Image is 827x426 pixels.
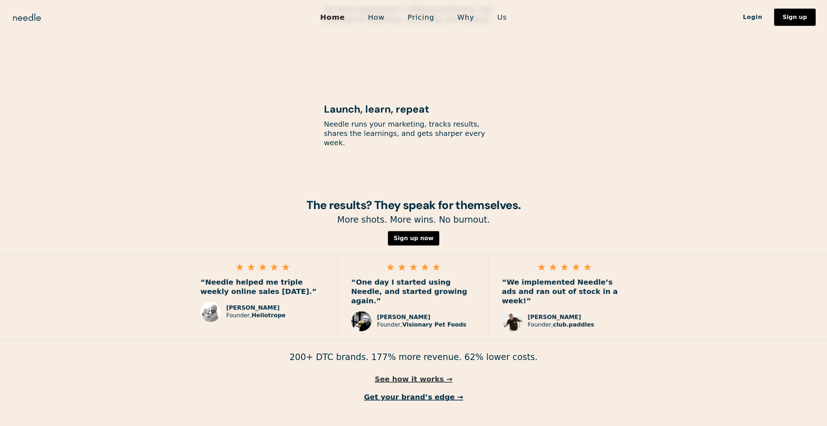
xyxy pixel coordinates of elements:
[394,235,433,241] div: Sign up now
[774,9,816,26] a: Sign up
[731,11,774,23] a: Login
[356,10,396,25] a: How
[388,231,439,245] a: Sign up now
[351,277,476,305] p: “One day I started using Needle, and started growing again.”
[226,304,280,311] strong: [PERSON_NAME]
[528,313,581,320] strong: [PERSON_NAME]
[783,14,807,20] div: Sign up
[324,119,503,147] p: Needle runs your marketing, tracks results, shares the learnings, and gets sharper every week.
[446,10,485,25] a: Why
[377,321,466,328] p: Founder,
[201,277,325,296] p: “Needle helped me triple weekly online sales [DATE].”
[324,104,503,115] h1: Launch, learn, repeat
[502,277,627,305] p: “We implemented Needle’s ads and ran out of stock in a week!”
[486,10,518,25] a: Us
[396,10,446,25] a: Pricing
[553,321,594,328] strong: club.paddles
[377,313,431,320] strong: [PERSON_NAME]
[306,197,521,212] strong: The results? They speak for themselves.
[252,312,286,318] strong: Heliotrope
[402,321,466,328] strong: Visionary Pet Foods
[528,321,594,328] p: Founder,
[226,312,286,319] p: Founder,
[309,10,356,25] a: Home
